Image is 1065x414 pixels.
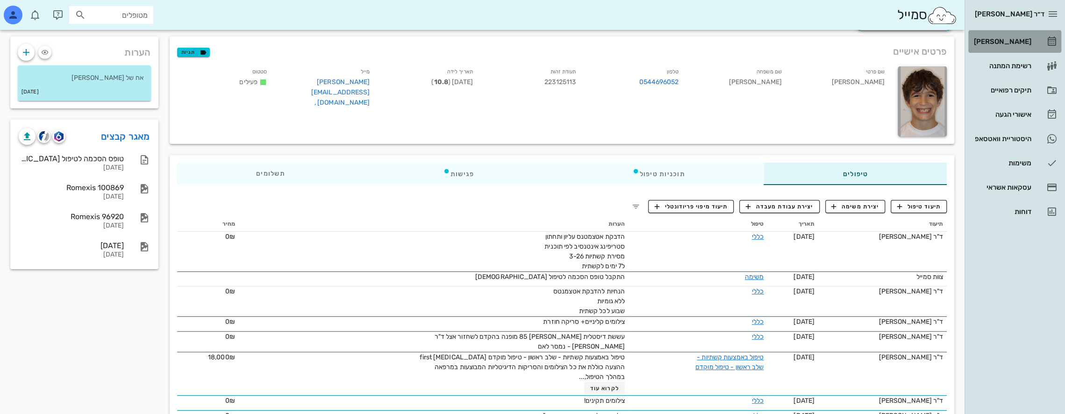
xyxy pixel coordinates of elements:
[225,233,235,241] span: 0₪
[550,69,576,75] small: תעודת זהות
[590,385,619,392] span: לקרוא עוד
[19,222,124,230] div: [DATE]
[648,200,734,213] button: תיעוד מיפוי פריודונטלי
[972,111,1031,118] div: אישורי הגעה
[177,217,239,232] th: מחיר
[21,87,39,97] small: [DATE]
[746,202,813,211] span: יצירת עבודת מעבדה
[968,128,1061,150] a: היסטוריית וואטסאפ
[752,233,764,241] a: כללי
[793,333,815,341] span: [DATE]
[968,103,1061,126] a: אישורי הגעה
[543,318,625,326] span: צילומים קליניים+ סריקה חוזרת
[686,64,789,114] div: [PERSON_NAME]
[54,131,63,142] img: romexis logo
[752,333,764,341] a: כללי
[584,397,625,405] span: צילומים תקינים!
[822,352,943,362] div: ד"ר [PERSON_NAME]
[891,200,947,213] button: תיעוד טיפול
[629,217,767,232] th: טיפול
[225,318,235,326] span: 0₪
[972,86,1031,94] div: תיקים רפואיים
[52,130,65,143] button: romexis logo
[553,287,625,315] span: הנחיות להדבקת אטצמנטס ללא גומיות שבוע לכל קשתית
[968,152,1061,174] a: משימות
[757,69,782,75] small: שם משפחה
[968,30,1061,53] a: [PERSON_NAME]
[431,78,472,86] span: [DATE] ( )
[177,48,210,57] button: תגיות
[181,48,206,57] span: תגיות
[639,77,679,87] a: 0544696052
[208,353,235,361] span: 18,000₪
[972,135,1031,143] div: היסטוריית וואטסאפ
[25,73,143,83] p: אח של [PERSON_NAME]
[793,318,815,326] span: [DATE]
[822,286,943,296] div: ד"ר [PERSON_NAME]
[654,202,728,211] span: תיעוד מיפוי פריודונטלי
[667,69,679,75] small: טלפון
[19,241,124,250] div: [DATE]
[101,129,150,144] a: מאגר קבצים
[789,64,892,114] div: [PERSON_NAME]
[752,318,764,326] a: כללי
[584,382,625,395] button: לקרוא עוד
[752,397,764,405] a: כללי
[893,44,947,59] span: פרטים אישיים
[818,217,947,232] th: תיעוד
[767,217,818,232] th: תאריך
[19,193,124,201] div: [DATE]
[695,353,764,371] a: טיפול באמצעות קשתיות - שלב ראשון - טיפול מוקדם
[256,171,285,177] span: תשלומים
[822,332,943,342] div: ד"ר [PERSON_NAME]
[544,78,576,86] span: 223125113
[225,333,235,341] span: 0₪
[968,55,1061,77] a: רשימת המתנה
[745,273,764,281] a: משימה
[972,38,1031,45] div: [PERSON_NAME]
[752,287,764,295] a: כללי
[793,397,815,405] span: [DATE]
[19,154,124,163] div: טופס הסכמה לטיפול [DEMOGRAPHIC_DATA]
[831,202,879,211] span: יצירת משימה
[420,353,625,381] span: טיפול באמצעות קשתיות - שלב ראשון - טיפול מוקדם [MEDICAL_DATA] first ההצעה כוללת את כל הצילומים וה...
[793,353,815,361] span: [DATE]
[364,163,553,185] div: פגישות
[19,212,124,221] div: Romexis 96920
[822,272,943,282] div: צוות סמייל
[28,7,33,13] span: תג
[897,5,957,25] div: סמייל
[764,163,947,185] div: טיפולים
[972,62,1031,70] div: רשימת המתנה
[19,164,124,172] div: [DATE]
[822,396,943,406] div: ד"ר [PERSON_NAME]
[968,176,1061,199] a: עסקאות אשראי
[225,397,235,405] span: 0₪
[239,78,257,86] span: פעילים
[434,78,448,86] strong: 10.8
[39,131,50,142] img: cliniview logo
[968,79,1061,101] a: תיקים רפואיים
[822,232,943,242] div: ד"ר [PERSON_NAME]
[475,273,625,281] span: התקבל טופס הסכמה לטיפול [DEMOGRAPHIC_DATA]
[361,69,370,75] small: מייל
[793,233,815,241] span: [DATE]
[447,69,473,75] small: תאריך לידה
[10,36,158,64] div: הערות
[19,251,124,259] div: [DATE]
[239,217,629,232] th: הערות
[553,163,764,185] div: תוכניות טיפול
[19,183,124,192] div: Romexis 100869
[822,317,943,327] div: ד"ר [PERSON_NAME]
[252,69,267,75] small: סטטוס
[225,287,235,295] span: 0₪
[972,159,1031,167] div: משימות
[865,69,885,75] small: שם פרטי
[927,6,957,25] img: SmileCloud logo
[793,273,815,281] span: [DATE]
[968,200,1061,223] a: דוחות
[975,10,1044,18] span: ד״ר [PERSON_NAME]
[544,233,625,270] span: הדבקת אטצמטנס עליון ותחתון סטריפינג אינטנסיב לפי תוכנית מסירת קשתיות 3-26 ל7 ימים לקשתית
[434,333,625,350] span: עששת דיסטלית [PERSON_NAME] 85 מופנה בהקדם לשחזור אצל ד"ר [PERSON_NAME] - נמסר לאם
[825,200,886,213] button: יצירת משימה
